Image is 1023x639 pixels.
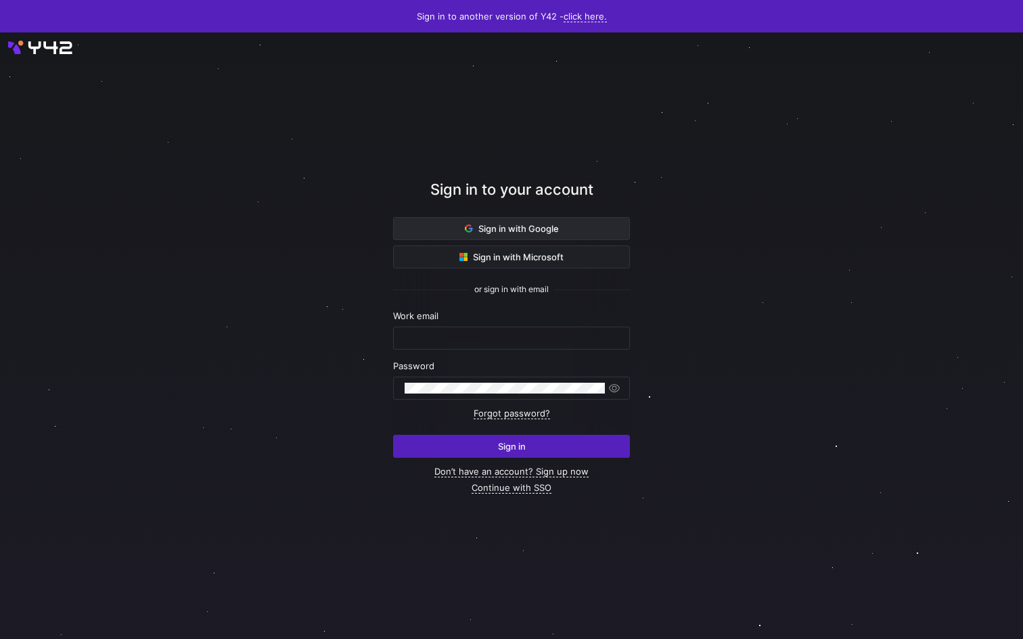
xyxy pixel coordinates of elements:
span: Password [393,360,434,371]
a: click here. [564,11,607,22]
div: Sign in to your account [393,179,630,217]
button: Sign in with Microsoft [393,245,630,268]
a: Continue with SSO [472,482,551,494]
span: Work email [393,310,438,321]
a: Don’t have an account? Sign up now [434,466,589,477]
a: Forgot password? [474,408,550,419]
button: Sign in [393,435,630,458]
span: Sign in [498,441,526,452]
span: Sign in with Microsoft [459,252,564,262]
span: or sign in with email [474,285,549,294]
span: Sign in with Google [465,223,559,234]
button: Sign in with Google [393,217,630,240]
